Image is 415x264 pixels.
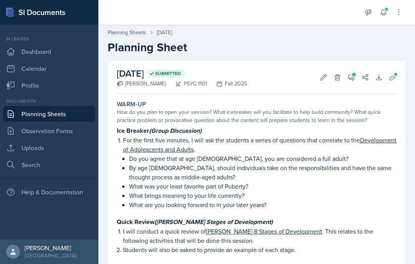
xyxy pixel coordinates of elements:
u: [PERSON_NAME] 8 Stages of Development [206,227,322,236]
a: Calendar [3,61,95,76]
a: Dashboard [3,44,95,59]
div: [PERSON_NAME] [117,80,166,88]
div: How do you plan to open your session? What icebreaker will you facilitate to help build community... [117,108,397,124]
p: What are you looking forward to in your later years? [129,200,397,209]
div: PSYC 1101 [166,80,207,88]
strong: Ice Breaker [117,126,202,135]
div: Documents [3,98,95,105]
a: Profile [3,78,95,93]
label: Warm-Up [117,100,146,108]
a: Observation Forms [3,123,95,139]
p: What was your least favorite part of Puberty? [129,182,397,191]
strong: Quick Review [117,217,273,226]
span: Submitted [155,70,181,77]
a: Uploads [3,140,95,155]
h2: Planning Sheet [108,40,406,54]
div: Fall 2025 [207,80,247,88]
p: I will conduct a quick review of . This relates to the following activities that will be done thi... [123,227,397,245]
div: [DATE] [157,28,172,37]
p: Students will also be asked to provide an example of each stage. [123,245,397,254]
p: Do you agree that at age [DEMOGRAPHIC_DATA], you are considered a full adult? [129,154,397,163]
p: By age [DEMOGRAPHIC_DATA], should individuals take on the responsibilities and have the same thou... [129,163,397,182]
div: Help & Documentation [3,184,95,200]
div: [PERSON_NAME] [25,244,76,252]
em: ([PERSON_NAME] Stages of Development) [154,217,273,226]
div: [GEOGRAPHIC_DATA] [25,252,76,259]
a: Planning Sheets [108,28,146,37]
div: Si leader [3,35,95,42]
a: Search [3,157,95,172]
h2: [DATE] [117,67,247,80]
p: What brings meaning to your life currently? [129,191,397,200]
a: Planning Sheets [3,106,95,122]
p: For the first five minutes, I will ask the students a series of questions that correlate to the . [123,135,397,154]
em: (Group Discussion) [149,126,202,135]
